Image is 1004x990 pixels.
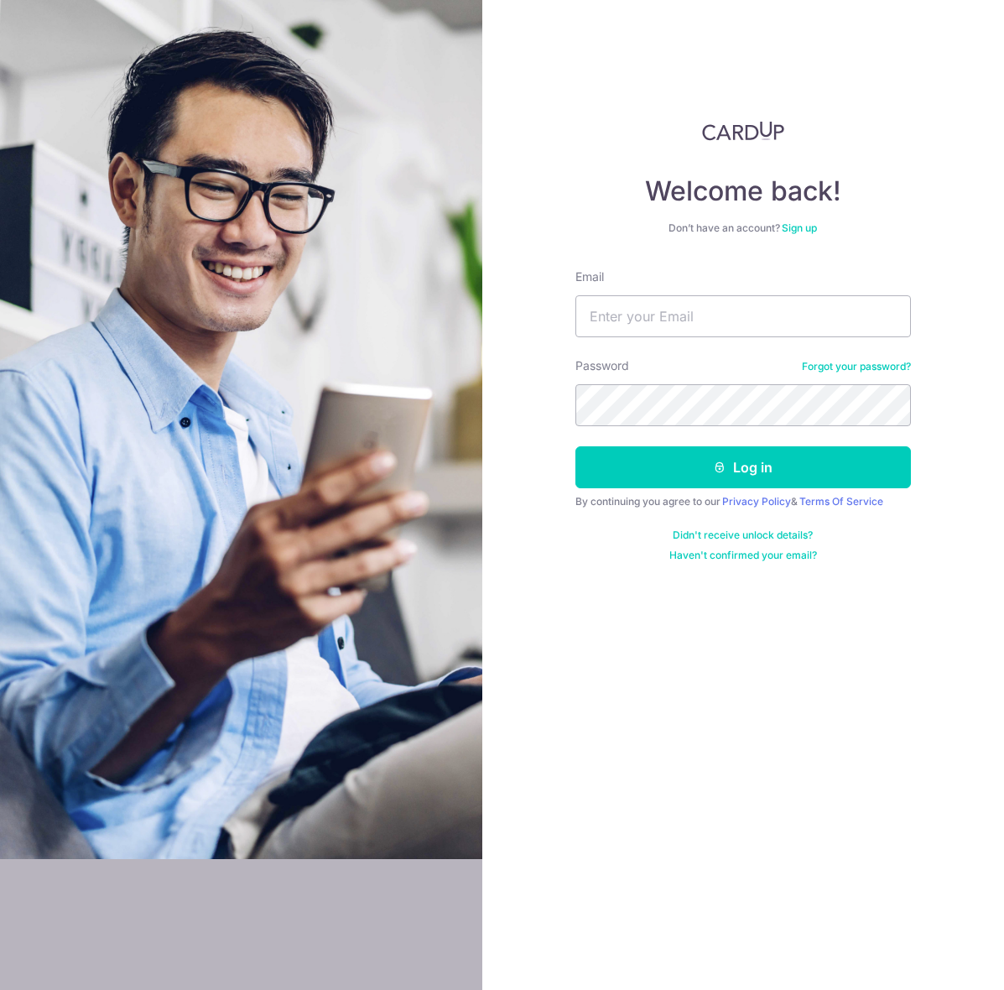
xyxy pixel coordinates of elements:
[722,495,791,508] a: Privacy Policy
[802,360,911,373] a: Forgot your password?
[575,221,911,235] div: Don’t have an account?
[575,295,911,337] input: Enter your Email
[575,446,911,488] button: Log in
[575,495,911,508] div: By continuing you agree to our &
[702,121,784,141] img: CardUp Logo
[782,221,817,234] a: Sign up
[575,357,629,374] label: Password
[673,529,813,542] a: Didn't receive unlock details?
[575,268,604,285] label: Email
[799,495,883,508] a: Terms Of Service
[575,175,911,208] h4: Welcome back!
[669,549,817,562] a: Haven't confirmed your email?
